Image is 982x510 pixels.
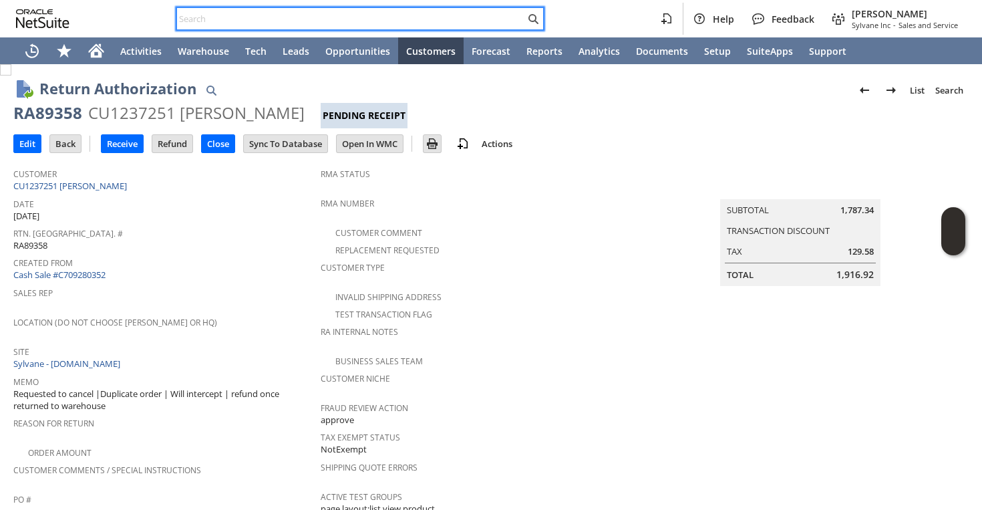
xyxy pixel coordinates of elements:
div: RA89358 [13,102,82,124]
svg: Recent Records [24,43,40,59]
a: Search [930,80,969,101]
a: Customers [398,37,464,64]
a: Support [801,37,854,64]
span: Analytics [579,45,620,57]
img: Print [424,136,440,152]
div: CU1237251 [PERSON_NAME] [88,102,305,124]
a: Home [80,37,112,64]
input: Print [424,135,441,152]
a: Warehouse [170,37,237,64]
span: Customers [406,45,456,57]
input: Refund [152,135,192,152]
img: Next [883,82,899,98]
span: Opportunities [325,45,390,57]
span: NotExempt [321,443,367,456]
a: Invalid Shipping Address [335,291,442,303]
a: Replacement Requested [335,245,440,256]
svg: Shortcuts [56,43,72,59]
a: Recent Records [16,37,48,64]
a: Documents [628,37,696,64]
input: Back [50,135,81,152]
input: Search [177,11,525,27]
a: Tax [727,245,742,257]
img: Previous [856,82,872,98]
a: Customer Comment [335,227,422,239]
div: Pending Receipt [321,103,407,128]
a: Customer Niche [321,373,390,384]
a: Date [13,199,34,210]
span: [DATE] [13,210,39,223]
a: Total [727,269,754,281]
a: Site [13,346,29,358]
span: Support [809,45,846,57]
input: Close [202,135,234,152]
a: Memo [13,376,39,388]
input: Edit [14,135,41,152]
span: RA89358 [13,239,47,252]
a: Shipping Quote Errors [321,462,418,473]
img: Quick Find [203,82,219,98]
span: Activities [120,45,162,57]
iframe: Click here to launch Oracle Guided Learning Help Panel [941,207,965,255]
span: Help [713,13,734,25]
img: add-record.svg [455,136,471,152]
span: 129.58 [848,245,874,258]
input: Sync To Database [244,135,327,152]
input: Open In WMC [337,135,403,152]
a: Subtotal [727,204,769,216]
a: Cash Sale #C709280352 [13,269,106,281]
svg: logo [16,9,69,28]
a: RMA Number [321,198,374,209]
a: Order Amount [28,447,92,459]
a: Customer Comments / Special Instructions [13,465,201,476]
span: 1,787.34 [840,204,874,217]
a: Tax Exempt Status [321,432,400,443]
a: Transaction Discount [727,225,830,237]
span: Forecast [472,45,510,57]
a: Leads [275,37,317,64]
span: Warehouse [178,45,229,57]
span: - [893,20,896,30]
a: Reports [518,37,570,64]
a: Active Test Groups [321,491,402,503]
svg: Home [88,43,104,59]
a: Activities [112,37,170,64]
caption: Summary [720,178,880,199]
a: Created From [13,257,73,269]
a: Reason For Return [13,418,94,429]
a: RMA Status [321,168,370,180]
a: Customer [13,168,57,180]
a: Opportunities [317,37,398,64]
span: SuiteApps [747,45,793,57]
div: Shortcuts [48,37,80,64]
a: Test Transaction Flag [335,309,432,320]
span: Oracle Guided Learning Widget. To move around, please hold and drag [941,232,965,256]
a: Customer Type [321,262,385,273]
h1: Return Authorization [39,78,196,100]
a: Business Sales Team [335,356,423,367]
a: Location (Do Not Choose [PERSON_NAME] or HQ) [13,317,217,328]
a: Actions [476,138,518,150]
a: Setup [696,37,739,64]
a: PO # [13,494,31,505]
span: 1,916.92 [836,268,874,281]
span: Documents [636,45,688,57]
a: Sales Rep [13,287,53,299]
span: Sales and Service [898,20,958,30]
a: List [905,80,930,101]
input: Receive [102,135,143,152]
a: Forecast [464,37,518,64]
span: Tech [245,45,267,57]
a: RA Internal Notes [321,326,398,338]
span: approve [321,414,354,426]
span: Sylvane Inc [852,20,890,30]
a: Fraud Review Action [321,402,408,414]
span: [PERSON_NAME] [852,7,958,20]
span: Setup [704,45,731,57]
span: Reports [526,45,562,57]
a: Sylvane - [DOMAIN_NAME] [13,358,124,370]
span: Requested to cancel |Duplicate order | Will intercept | refund once returned to warehouse [13,388,314,412]
svg: Search [525,11,541,27]
span: Leads [283,45,309,57]
span: Feedback [772,13,814,25]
